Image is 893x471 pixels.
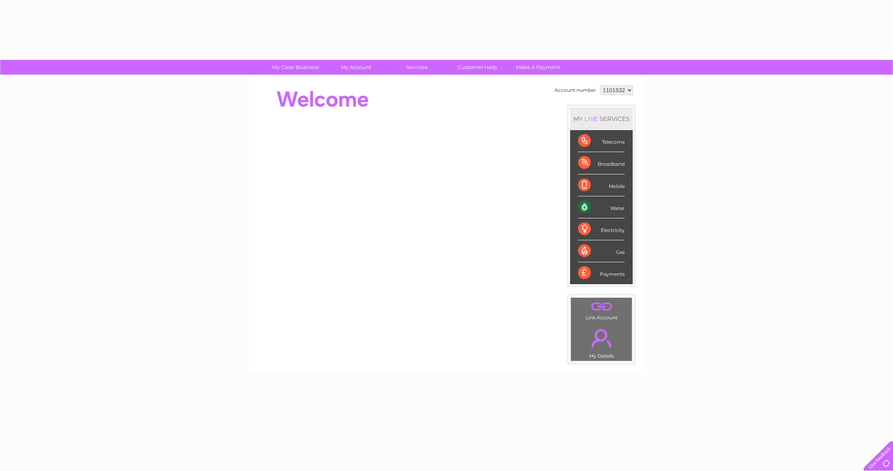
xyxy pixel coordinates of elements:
[578,240,625,262] div: Gas
[573,324,630,352] a: .
[578,152,625,174] div: Broadband
[384,60,450,75] a: Services
[445,60,510,75] a: Customer Help
[263,60,328,75] a: My Clear Business
[570,107,633,130] div: MY SERVICES
[573,300,630,314] a: .
[578,196,625,218] div: Water
[323,60,389,75] a: My Account
[578,130,625,152] div: Telecoms
[570,297,632,323] td: Link Account
[578,218,625,240] div: Electricity
[505,60,571,75] a: Make A Payment
[578,174,625,196] div: Mobile
[578,262,625,284] div: Payments
[570,322,632,361] td: My Details
[583,115,600,123] div: LIVE
[553,83,598,97] td: Account number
